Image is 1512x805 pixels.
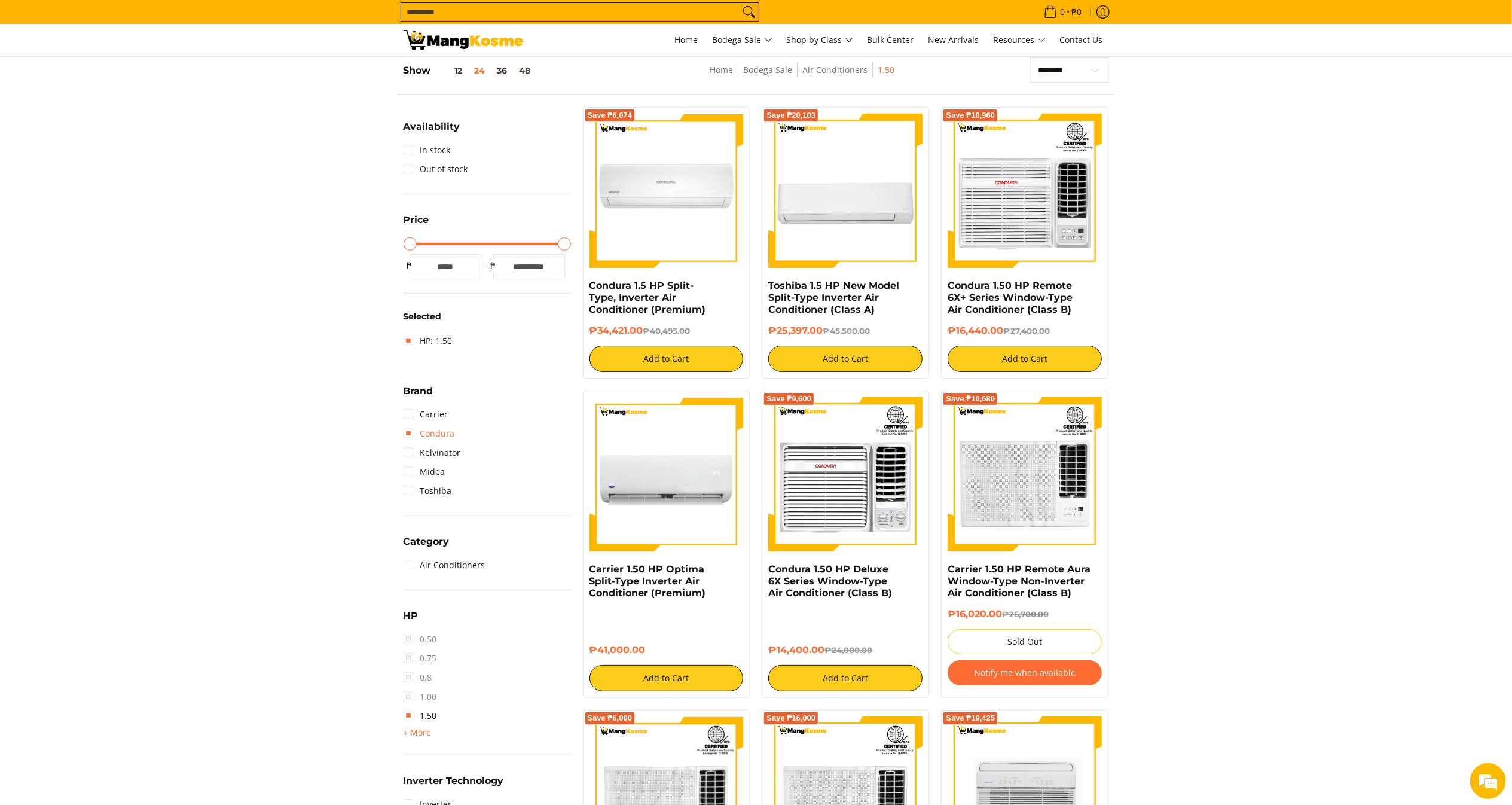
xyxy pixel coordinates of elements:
[669,24,704,56] a: Home
[1003,326,1050,336] del: ₱27,400.00
[743,64,792,75] a: Bodega Sale
[404,687,437,706] span: 1.00
[1040,5,1086,19] span: •
[946,715,995,722] span: Save ₱19,425
[404,122,460,132] span: Availability
[948,325,1102,337] h6: ₱16,440.00
[589,325,744,337] h6: ₱34,421.00
[404,611,419,621] span: HP
[404,331,453,350] a: HP: 1.50
[514,66,537,75] button: 48
[768,563,892,599] a: Condura 1.50 HP Deluxe 6X Series Window-Type Air Conditioner (Class B)
[994,33,1046,48] span: Resources
[710,64,733,75] a: Home
[535,24,1109,56] nav: Main Menu
[404,776,504,786] span: Inverter Technology
[404,537,450,556] summary: Open
[589,644,744,656] h6: ₱41,000.00
[404,462,445,481] a: Midea
[948,114,1102,268] img: Condura 1.50 HP Remote 6X+ Series Window-Type Air Conditioner (Class B)
[588,112,633,119] span: Save ₱6,074
[404,141,451,160] a: In stock
[948,397,1102,551] img: Carrier 1.50 HP Remote Aura Window-Type Non-Inverter Air Conditioner (Class B)
[469,66,491,75] button: 24
[404,537,450,547] span: Category
[589,114,744,268] img: condura-split-type-inverter-air-conditioner-class-b-full-view-mang-kosme
[768,644,923,656] h6: ₱14,400.00
[404,424,455,443] a: Condura
[946,395,995,402] span: Save ₱10,680
[404,776,504,795] summary: Open
[988,24,1052,56] a: Resources
[948,280,1073,315] a: Condura 1.50 HP Remote 6X+ Series Window-Type Air Conditioner (Class B)
[404,630,437,649] span: 0.50
[768,114,923,268] img: Toshiba 1.5 HP New Model Split-Type Inverter Air Conditioner (Class A)
[404,122,460,141] summary: Open
[589,397,744,551] img: Carrier 1.50 HP Optima Split-Type Inverter Air Conditioner (Premium)
[404,443,461,462] a: Kelvinator
[404,611,419,630] summary: Open
[643,326,691,336] del: ₱40,495.00
[404,386,433,396] span: Brand
[1070,8,1084,16] span: ₱0
[404,728,432,737] span: + More
[404,556,485,575] a: Air Conditioners
[768,346,923,372] button: Add to Cart
[404,312,571,322] h6: Selected
[948,629,1102,654] button: Sold Out
[766,715,815,722] span: Save ₱16,000
[589,346,744,372] button: Add to Cart
[404,668,432,687] span: 0.8
[589,665,744,691] button: Add to Cart
[1002,609,1049,619] del: ₱26,700.00
[707,24,778,56] a: Bodega Sale
[768,397,923,551] img: Condura 1.50 HP Deluxe 6X Series Window-Type Air Conditioner (Class B)
[404,215,429,225] span: Price
[766,395,811,402] span: Save ₱9,600
[404,649,437,668] span: 0.75
[404,725,432,740] summary: Open
[404,160,468,179] a: Out of stock
[862,24,920,56] a: Bulk Center
[627,63,978,90] nav: Breadcrumbs
[923,24,985,56] a: New Arrivals
[787,33,853,48] span: Shop by Class
[404,215,429,234] summary: Open
[588,715,633,722] span: Save ₱6,000
[487,260,499,272] span: ₱
[824,645,872,655] del: ₱24,000.00
[740,3,759,21] button: Search
[766,112,815,119] span: Save ₱20,103
[589,280,706,315] a: Condura 1.5 HP Split-Type, Inverter Air Conditioner (Premium)
[404,481,452,501] a: Toshiba
[823,326,870,336] del: ₱45,500.00
[781,24,859,56] a: Shop by Class
[404,65,537,77] h5: Show
[928,34,979,45] span: New Arrivals
[948,660,1102,685] button: Notify me when available
[675,34,698,45] span: Home
[1060,34,1103,45] span: Contact Us
[404,706,437,725] a: 1.50
[404,386,433,405] summary: Open
[948,563,1091,599] a: Carrier 1.50 HP Remote Aura Window-Type Non-Inverter Air Conditioner (Class B)
[878,63,894,78] span: 1.50
[1054,24,1109,56] a: Contact Us
[948,346,1102,372] button: Add to Cart
[404,30,523,50] img: Bodega Sale Aircon l Mang Kosme: Home Appliances Warehouse Sale
[768,280,899,315] a: Toshiba 1.5 HP New Model Split-Type Inverter Air Conditioner (Class A)
[404,405,448,424] a: Carrier
[1059,8,1067,16] span: 0
[946,112,995,119] span: Save ₱10,960
[431,66,469,75] button: 12
[404,260,416,272] span: ₱
[713,33,772,48] span: Bodega Sale
[768,325,923,337] h6: ₱25,397.00
[802,64,868,75] a: Air Conditioners
[868,34,914,45] span: Bulk Center
[948,608,1102,620] h6: ₱16,020.00
[589,563,706,599] a: Carrier 1.50 HP Optima Split-Type Inverter Air Conditioner (Premium)
[491,66,514,75] button: 36
[768,665,923,691] button: Add to Cart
